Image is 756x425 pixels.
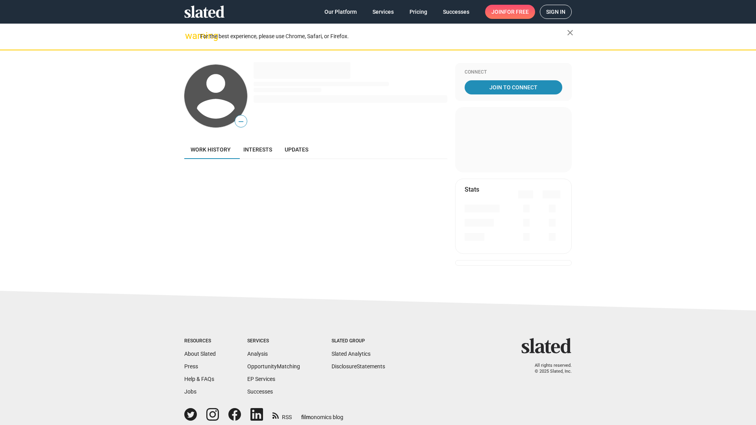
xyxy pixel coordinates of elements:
a: Press [184,363,198,370]
a: Successes [437,5,476,19]
a: Our Platform [318,5,363,19]
a: Updates [278,140,315,159]
a: EP Services [247,376,275,382]
div: For the best experience, please use Chrome, Safari, or Firefox. [200,31,567,42]
a: Analysis [247,351,268,357]
span: — [235,116,247,127]
mat-icon: warning [185,31,195,41]
a: Jobs [184,388,196,395]
span: Services [372,5,394,19]
mat-icon: close [565,28,575,37]
div: Resources [184,338,216,344]
a: About Slated [184,351,216,357]
a: Slated Analytics [332,351,371,357]
a: Sign in [540,5,572,19]
span: for free [504,5,529,19]
div: Connect [465,69,562,76]
div: Slated Group [332,338,385,344]
span: Successes [443,5,469,19]
div: Services [247,338,300,344]
a: filmonomics blog [301,407,343,421]
span: film [301,414,311,420]
a: Joinfor free [485,5,535,19]
span: Sign in [546,5,565,18]
span: Interests [243,146,272,153]
span: Work history [191,146,231,153]
a: Services [366,5,400,19]
p: All rights reserved. © 2025 Slated, Inc. [526,363,572,374]
span: Our Platform [324,5,357,19]
a: Help & FAQs [184,376,214,382]
a: Work history [184,140,237,159]
span: Join [491,5,529,19]
mat-card-title: Stats [465,185,479,194]
span: Updates [285,146,308,153]
a: OpportunityMatching [247,363,300,370]
a: Join To Connect [465,80,562,94]
a: Pricing [403,5,434,19]
a: RSS [272,409,292,421]
a: DisclosureStatements [332,363,385,370]
span: Join To Connect [466,80,561,94]
span: Pricing [409,5,427,19]
a: Successes [247,388,273,395]
a: Interests [237,140,278,159]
